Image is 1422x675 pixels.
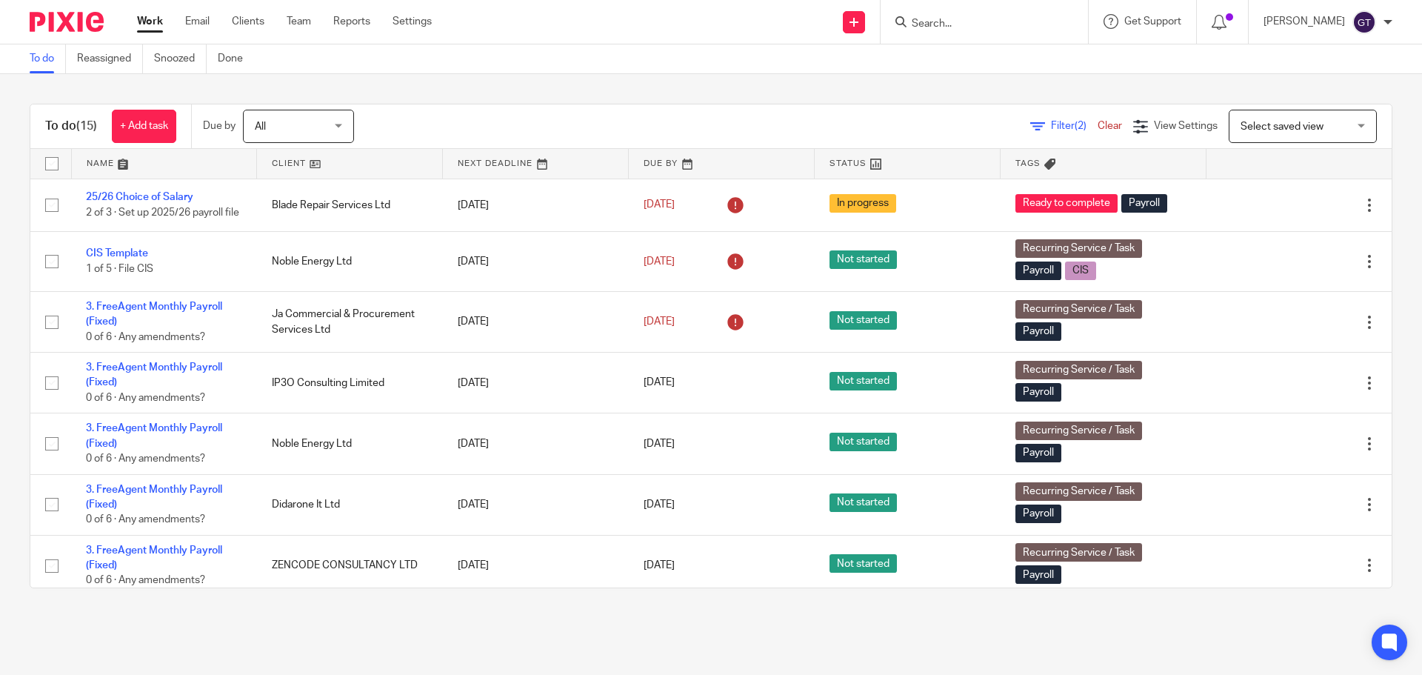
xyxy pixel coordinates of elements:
[910,18,1044,31] input: Search
[86,302,222,327] a: 3. FreeAgent Monthly Payroll (Fixed)
[1015,505,1061,523] span: Payroll
[1264,14,1345,29] p: [PERSON_NAME]
[257,231,443,291] td: Noble Energy Ltd
[232,14,264,29] a: Clients
[86,192,193,202] a: 25/26 Choice of Salary
[1015,565,1061,584] span: Payroll
[1015,262,1061,280] span: Payroll
[203,119,236,133] p: Due by
[443,353,629,413] td: [DATE]
[218,44,254,73] a: Done
[644,200,675,210] span: [DATE]
[1098,121,1122,131] a: Clear
[1015,383,1061,402] span: Payroll
[393,14,432,29] a: Settings
[1015,159,1041,167] span: Tags
[644,316,675,327] span: [DATE]
[644,499,675,510] span: [DATE]
[30,12,104,32] img: Pixie
[829,554,897,573] span: Not started
[1015,543,1142,562] span: Recurring Service / Task
[86,332,205,342] span: 0 of 6 · Any amendments?
[86,362,222,388] a: 3. FreeAgent Monthly Payroll (Fixed)
[30,44,66,73] a: To do
[1051,121,1098,131] span: Filter
[829,372,897,390] span: Not started
[1015,444,1061,462] span: Payroll
[1015,194,1118,213] span: Ready to complete
[257,179,443,231] td: Blade Repair Services Ltd
[1065,262,1096,280] span: CIS
[1154,121,1218,131] span: View Settings
[86,393,205,403] span: 0 of 6 · Any amendments?
[112,110,176,143] a: + Add task
[257,353,443,413] td: IP3O Consulting Limited
[86,514,205,525] span: 0 of 6 · Any amendments?
[443,179,629,231] td: [DATE]
[1015,361,1142,379] span: Recurring Service / Task
[185,14,210,29] a: Email
[1015,239,1142,258] span: Recurring Service / Task
[333,14,370,29] a: Reports
[86,207,239,218] span: 2 of 3 · Set up 2025/26 payroll file
[77,44,143,73] a: Reassigned
[644,439,675,449] span: [DATE]
[86,576,205,586] span: 0 of 6 · Any amendments?
[644,378,675,388] span: [DATE]
[829,493,897,512] span: Not started
[443,291,629,352] td: [DATE]
[86,264,153,274] span: 1 of 5 · File CIS
[137,14,163,29] a: Work
[257,291,443,352] td: Ja Commercial & Procurement Services Ltd
[829,194,896,213] span: In progress
[45,119,97,134] h1: To do
[86,248,148,259] a: CIS Template
[1124,16,1181,27] span: Get Support
[829,250,897,269] span: Not started
[1075,121,1086,131] span: (2)
[829,433,897,451] span: Not started
[644,256,675,267] span: [DATE]
[257,535,443,596] td: ZENCODE CONSULTANCY LTD
[76,120,97,132] span: (15)
[829,311,897,330] span: Not started
[1241,122,1323,132] span: Select saved view
[443,474,629,535] td: [DATE]
[257,474,443,535] td: Didarone It Ltd
[255,122,266,132] span: All
[1015,482,1142,501] span: Recurring Service / Task
[1015,422,1142,440] span: Recurring Service / Task
[443,231,629,291] td: [DATE]
[154,44,207,73] a: Snoozed
[86,423,222,448] a: 3. FreeAgent Monthly Payroll (Fixed)
[257,413,443,474] td: Noble Energy Ltd
[287,14,311,29] a: Team
[86,545,222,571] a: 3. FreeAgent Monthly Payroll (Fixed)
[443,413,629,474] td: [DATE]
[86,485,222,510] a: 3. FreeAgent Monthly Payroll (Fixed)
[443,535,629,596] td: [DATE]
[1015,322,1061,341] span: Payroll
[1352,10,1376,34] img: svg%3E
[1121,194,1167,213] span: Payroll
[1015,300,1142,319] span: Recurring Service / Task
[644,560,675,571] span: [DATE]
[86,453,205,464] span: 0 of 6 · Any amendments?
